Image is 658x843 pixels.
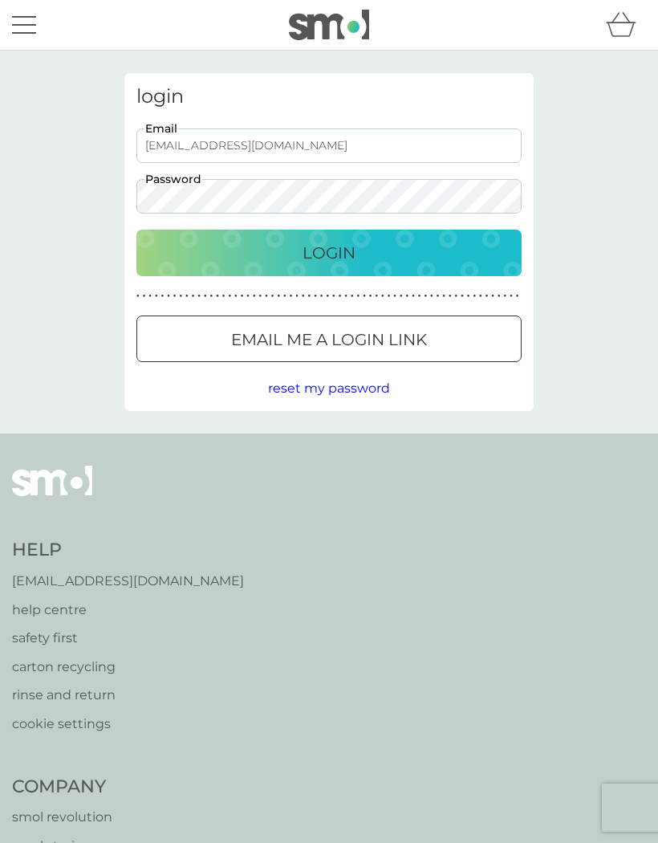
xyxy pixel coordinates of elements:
[473,292,476,300] p: ●
[136,292,140,300] p: ●
[222,292,225,300] p: ●
[12,685,244,706] a: rinse and return
[320,292,323,300] p: ●
[192,292,195,300] p: ●
[216,292,219,300] p: ●
[136,316,522,362] button: Email me a login link
[136,230,522,276] button: Login
[295,292,299,300] p: ●
[485,292,489,300] p: ●
[12,775,184,800] h4: Company
[504,292,507,300] p: ●
[339,292,342,300] p: ●
[253,292,256,300] p: ●
[344,292,347,300] p: ●
[326,292,329,300] p: ●
[412,292,415,300] p: ●
[308,292,311,300] p: ●
[461,292,464,300] p: ●
[277,292,280,300] p: ●
[241,292,244,300] p: ●
[381,292,384,300] p: ●
[12,714,244,735] a: cookie settings
[516,292,519,300] p: ●
[388,292,391,300] p: ●
[302,292,305,300] p: ●
[314,292,317,300] p: ●
[197,292,201,300] p: ●
[498,292,501,300] p: ●
[479,292,482,300] p: ●
[332,292,335,300] p: ●
[449,292,452,300] p: ●
[204,292,207,300] p: ●
[375,292,378,300] p: ●
[259,292,262,300] p: ●
[271,292,274,300] p: ●
[455,292,458,300] p: ●
[12,571,244,592] a: [EMAIL_ADDRESS][DOMAIN_NAME]
[289,10,369,40] img: smol
[351,292,354,300] p: ●
[363,292,366,300] p: ●
[283,292,286,300] p: ●
[606,9,646,41] div: basket
[268,381,390,396] span: reset my password
[210,292,213,300] p: ●
[418,292,421,300] p: ●
[510,292,513,300] p: ●
[173,292,177,300] p: ●
[424,292,427,300] p: ●
[12,466,92,520] img: smol
[491,292,494,300] p: ●
[179,292,182,300] p: ●
[246,292,250,300] p: ●
[12,10,36,40] button: menu
[467,292,470,300] p: ●
[148,292,152,300] p: ●
[12,628,244,649] a: safety first
[400,292,403,300] p: ●
[231,327,427,352] p: Email me a login link
[161,292,164,300] p: ●
[12,600,244,621] a: help centre
[290,292,293,300] p: ●
[437,292,440,300] p: ●
[143,292,146,300] p: ●
[357,292,360,300] p: ●
[155,292,158,300] p: ●
[442,292,445,300] p: ●
[393,292,396,300] p: ●
[430,292,433,300] p: ●
[369,292,372,300] p: ●
[185,292,189,300] p: ●
[12,657,244,678] a: carton recycling
[303,240,355,266] p: Login
[12,807,184,828] a: smol revolution
[406,292,409,300] p: ●
[136,85,522,108] h3: login
[268,378,390,399] button: reset my password
[167,292,170,300] p: ●
[234,292,238,300] p: ●
[265,292,268,300] p: ●
[12,538,244,563] h4: Help
[228,292,231,300] p: ●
